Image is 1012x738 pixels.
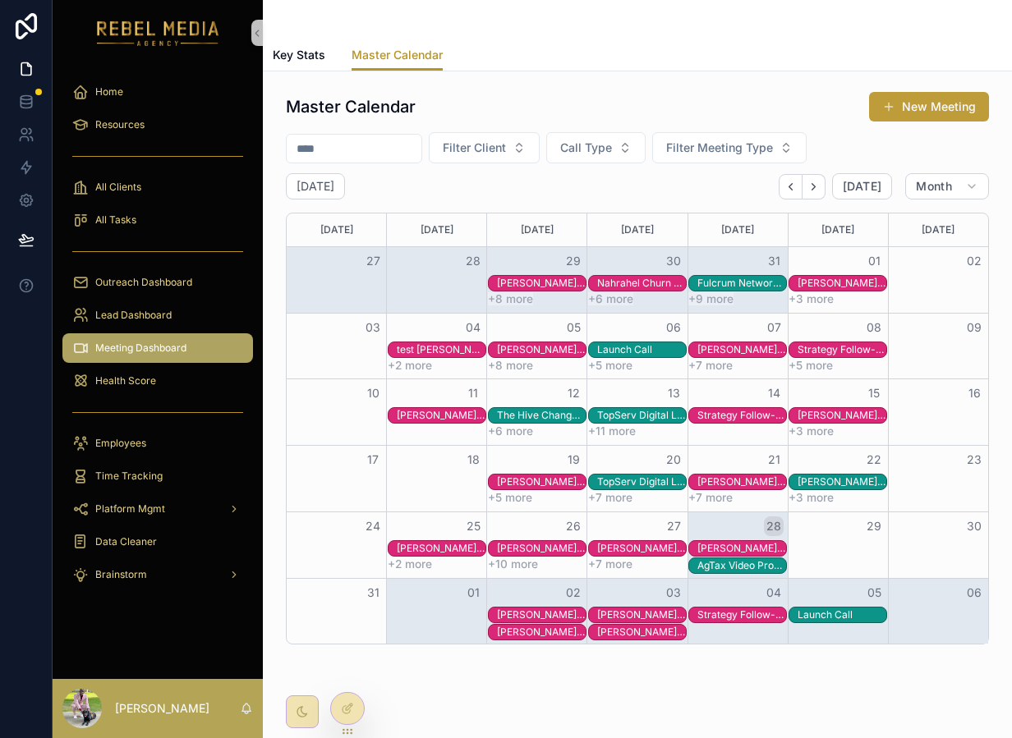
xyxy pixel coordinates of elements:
button: 08 [864,318,884,337]
div: Sushant Sharma 360 OS Strategy Call [497,276,586,291]
button: 03 [664,583,683,603]
button: 18 [463,450,483,470]
button: +8 more [488,359,533,372]
div: [PERSON_NAME] 360 OS Strategy Call [798,409,886,422]
div: Greg Zlevor Strategy Call [597,607,686,622]
a: Data Cleaner [62,527,253,557]
div: Wayne Wood 360 OS Strategy Call [497,342,586,357]
button: 09 [964,318,984,337]
span: Call Type [560,140,612,156]
button: 06 [964,583,984,603]
div: Thomas Frank 360 OS Strategy Call [497,474,586,489]
button: 17 [363,450,383,470]
button: Select Button [652,132,807,163]
span: Brainstorm [95,568,147,581]
div: Strategy Follow-Up Call [PERSON_NAME] | Nahrahel: 360 OS [798,343,886,356]
div: Fulcrum Network Launch Call [697,277,786,290]
button: +7 more [588,491,632,504]
div: Launch Call [798,608,886,621]
button: 23 [964,450,984,470]
div: Grant Tate Free IP Strategy Call [697,541,786,556]
button: +5 more [488,491,532,504]
span: Month [916,179,952,194]
button: 31 [764,251,784,271]
button: 27 [664,516,683,536]
button: +6 more [588,292,633,305]
div: [PERSON_NAME] 360 OS Strategy Call [798,277,886,290]
button: 15 [864,383,884,403]
div: scrollable content [53,66,263,611]
button: Month [905,173,989,199]
div: [DATE] [490,213,584,246]
div: Launch Call [597,342,686,357]
button: 28 [764,516,784,536]
button: +11 more [588,424,636,438]
div: Danica Meredith Free IP Strategy Call [597,625,686,639]
button: +2 more [388,359,432,372]
div: Marianna Davidovich Talk to Marc [397,408,485,423]
button: 06 [664,318,683,337]
button: 02 [964,251,984,271]
div: Noa Ronen Free IP Strategy Call [497,607,586,622]
div: [PERSON_NAME] Free IP Strategy Call [497,626,586,639]
div: [DATE] [389,213,484,246]
button: 10 [363,383,383,403]
span: Health Score [95,374,156,387]
button: 04 [764,583,784,603]
div: TopServ Digital Launch Call [597,408,686,423]
div: Cliff Cagle Ship Pros Discovery Call [397,541,485,556]
button: +7 more [688,491,733,504]
div: Karam Shaar 360 OS Strategy Call [798,276,886,291]
button: 07 [764,318,784,337]
a: Platform Mgmt [62,494,253,524]
a: Key Stats [273,40,325,73]
button: 16 [964,383,984,403]
button: 25 [463,516,483,536]
div: The Hive Change Consultancy Ltd Launch Call [497,408,586,423]
span: Time Tracking [95,470,163,483]
div: [PERSON_NAME] 360 OS Strategy Call [497,475,586,488]
a: Time Tracking [62,461,253,491]
span: Platform Mgmt [95,502,165,516]
div: test [PERSON_NAME] Zer0Frixion discussion with [PERSON_NAME] [397,343,485,356]
div: Fulcrum Network Launch Call [697,276,786,291]
button: 19 [563,450,583,470]
a: Lead Dashboard [62,300,253,330]
div: Charles 360 OS Strategy Call [697,342,786,357]
span: Home [95,85,123,99]
button: 03 [363,318,383,337]
a: New Meeting [869,92,989,121]
div: Jessica Tena Free IP Strategy Call [497,625,586,639]
span: Key Stats [273,47,325,63]
a: Health Score [62,366,253,396]
h1: Master Calendar [286,95,416,118]
div: Launch Call [597,343,686,356]
div: Anish Shah Thaddeus/Leland Healthcare Advisors [697,474,786,489]
div: [DATE] [891,213,986,246]
div: test mike Zer0Frixion discussion with Michael Neil [397,342,485,357]
a: Master Calendar [352,40,443,71]
div: [PERSON_NAME] Launch Call [798,475,886,488]
div: [PERSON_NAME] Talk to [PERSON_NAME] [397,409,485,422]
img: App logo [97,20,219,46]
button: 30 [664,251,683,271]
button: 12 [563,383,583,403]
div: [PERSON_NAME] 360 OS Strategy Call [497,277,586,290]
div: [PERSON_NAME] Strategy Call [597,542,686,555]
a: Brainstorm [62,560,253,589]
button: +9 more [688,292,734,305]
button: Select Button [546,132,646,163]
button: +3 more [789,292,834,305]
a: Resources [62,110,253,140]
button: 14 [764,383,784,403]
div: David Russel Strategy Call [597,541,686,556]
div: Strategy Follow-Up Call [697,608,786,621]
div: [PERSON_NAME] Free IP Strategy Call [597,626,686,639]
button: 26 [563,516,583,536]
span: All Tasks [95,213,136,227]
button: 22 [864,450,884,470]
button: +2 more [388,557,432,571]
button: +6 more [488,424,533,438]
